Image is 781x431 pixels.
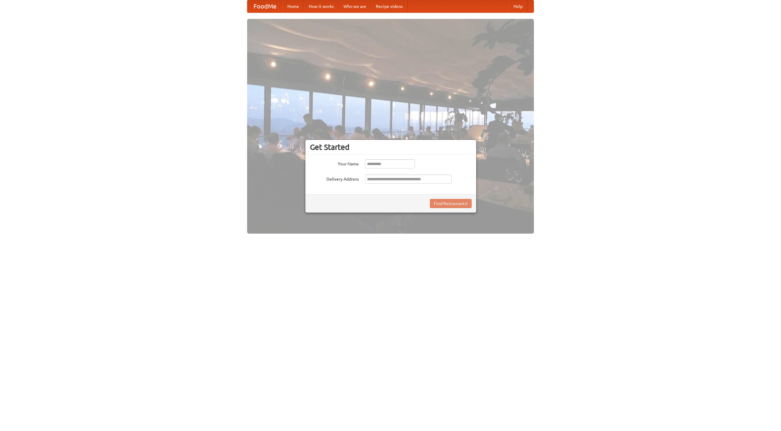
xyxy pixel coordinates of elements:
a: Help [509,0,527,12]
a: How it works [304,0,339,12]
a: Who we are [339,0,371,12]
a: FoodMe [247,0,283,12]
a: Recipe videos [371,0,408,12]
button: Find Restaurants! [430,199,472,208]
h3: Get Started [310,143,472,152]
label: Your Name [310,159,359,167]
label: Delivery Address [310,175,359,182]
a: Home [283,0,304,12]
